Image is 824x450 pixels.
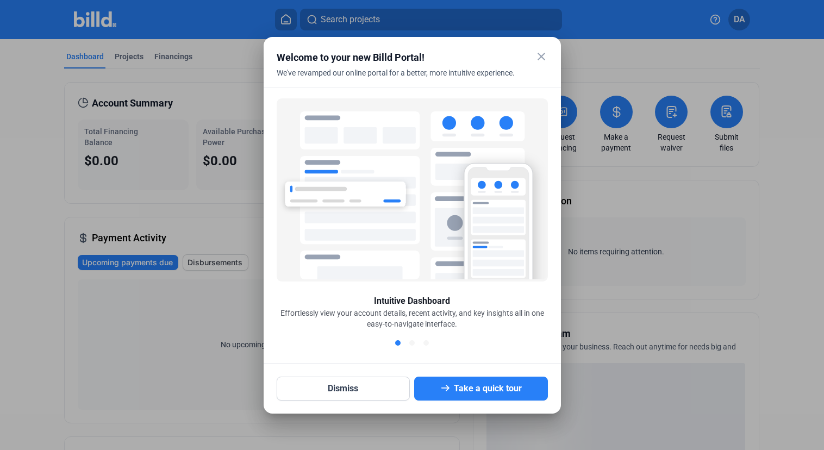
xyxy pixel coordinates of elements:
div: Welcome to your new Billd Portal! [277,50,521,65]
div: Intuitive Dashboard [374,295,450,308]
mat-icon: close [535,50,548,63]
div: Effortlessly view your account details, recent activity, and key insights all in one easy-to-navi... [277,308,548,329]
button: Take a quick tour [414,377,548,401]
div: We've revamped our online portal for a better, more intuitive experience. [277,67,521,91]
button: Dismiss [277,377,410,401]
